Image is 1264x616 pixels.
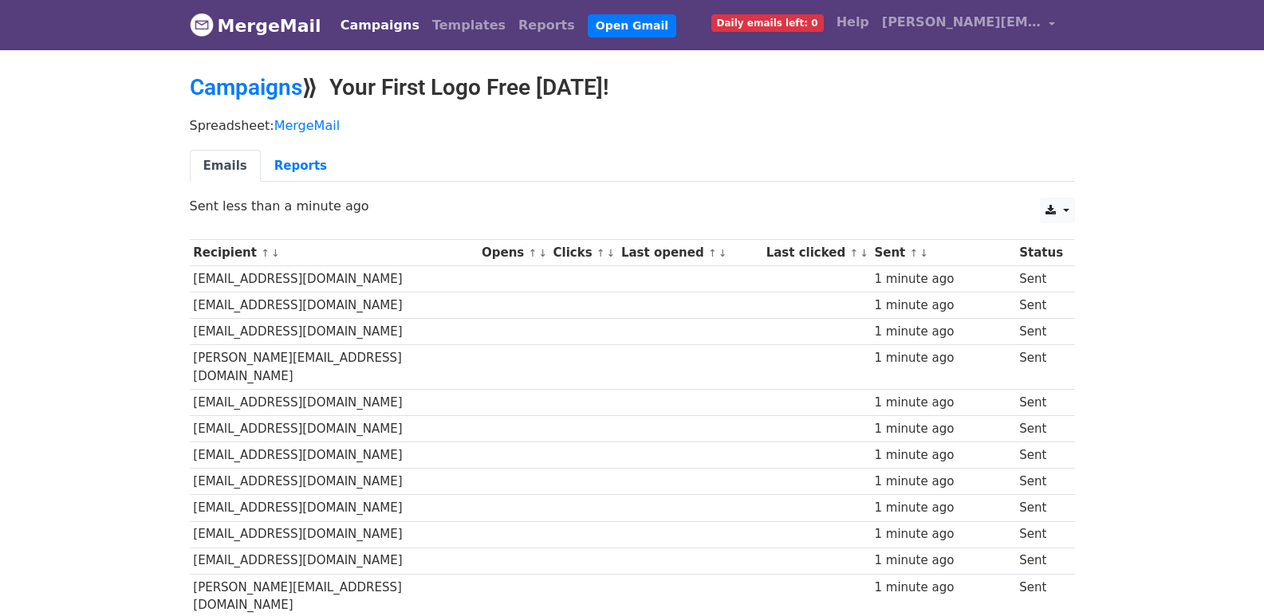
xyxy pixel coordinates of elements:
a: Templates [426,10,512,41]
th: Last clicked [762,240,871,266]
th: Recipient [190,240,478,266]
a: Reports [512,10,581,41]
td: [EMAIL_ADDRESS][DOMAIN_NAME] [190,521,478,547]
th: Status [1015,240,1066,266]
a: ↓ [860,247,868,259]
th: Clicks [549,240,617,266]
td: Sent [1015,390,1066,416]
span: [PERSON_NAME][EMAIL_ADDRESS][DOMAIN_NAME] [882,13,1042,32]
td: [EMAIL_ADDRESS][DOMAIN_NAME] [190,547,478,574]
img: MergeMail logo [190,13,214,37]
a: Daily emails left: 0 [705,6,830,38]
a: ↓ [607,247,616,259]
td: [EMAIL_ADDRESS][DOMAIN_NAME] [190,390,478,416]
td: Sent [1015,345,1066,390]
td: [EMAIL_ADDRESS][DOMAIN_NAME] [190,469,478,495]
td: Sent [1015,292,1066,319]
a: MergeMail [274,118,340,133]
td: Sent [1015,266,1066,292]
a: Help [830,6,876,38]
a: ↓ [271,247,280,259]
td: [EMAIL_ADDRESS][DOMAIN_NAME] [190,442,478,469]
a: [PERSON_NAME][EMAIL_ADDRESS][DOMAIN_NAME] [876,6,1062,44]
td: [EMAIL_ADDRESS][DOMAIN_NAME] [190,495,478,521]
td: Sent [1015,319,1066,345]
p: Sent less than a minute ago [190,198,1075,214]
a: Reports [261,150,341,182]
a: ↑ [528,247,537,259]
td: Sent [1015,521,1066,547]
td: Sent [1015,442,1066,469]
div: 1 minute ago [874,473,1011,491]
td: [EMAIL_ADDRESS][DOMAIN_NAME] [190,416,478,442]
div: 1 minute ago [874,579,1011,597]
div: 1 minute ago [874,525,1011,543]
td: [EMAIL_ADDRESS][DOMAIN_NAME] [190,292,478,319]
div: 1 minute ago [874,499,1011,517]
div: 1 minute ago [874,446,1011,465]
a: ↓ [719,247,727,259]
div: 1 minute ago [874,551,1011,570]
a: ↑ [849,247,858,259]
p: Spreadsheet: [190,117,1075,134]
div: 1 minute ago [874,296,1011,315]
a: Campaigns [190,74,302,100]
td: [PERSON_NAME][EMAIL_ADDRESS][DOMAIN_NAME] [190,345,478,390]
div: 1 minute ago [874,420,1011,438]
td: [EMAIL_ADDRESS][DOMAIN_NAME] [190,319,478,345]
div: 1 minute ago [874,349,1011,367]
a: ↑ [708,247,717,259]
h2: ⟫ Your First Logo Free [DATE]! [190,74,1075,101]
div: 1 minute ago [874,323,1011,341]
th: Last opened [617,240,762,266]
div: 1 minute ago [874,394,1011,412]
th: Opens [478,240,549,266]
td: Sent [1015,495,1066,521]
span: Daily emails left: 0 [711,14,824,32]
a: ↑ [597,247,605,259]
a: Emails [190,150,261,182]
th: Sent [871,240,1016,266]
td: Sent [1015,469,1066,495]
a: ↑ [261,247,270,259]
td: [EMAIL_ADDRESS][DOMAIN_NAME] [190,266,478,292]
a: Open Gmail [588,14,676,37]
a: ↓ [919,247,928,259]
div: 1 minute ago [874,270,1011,288]
a: ↑ [910,247,919,259]
td: Sent [1015,547,1066,574]
td: Sent [1015,416,1066,442]
a: MergeMail [190,9,321,42]
a: ↓ [538,247,547,259]
a: Campaigns [334,10,426,41]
